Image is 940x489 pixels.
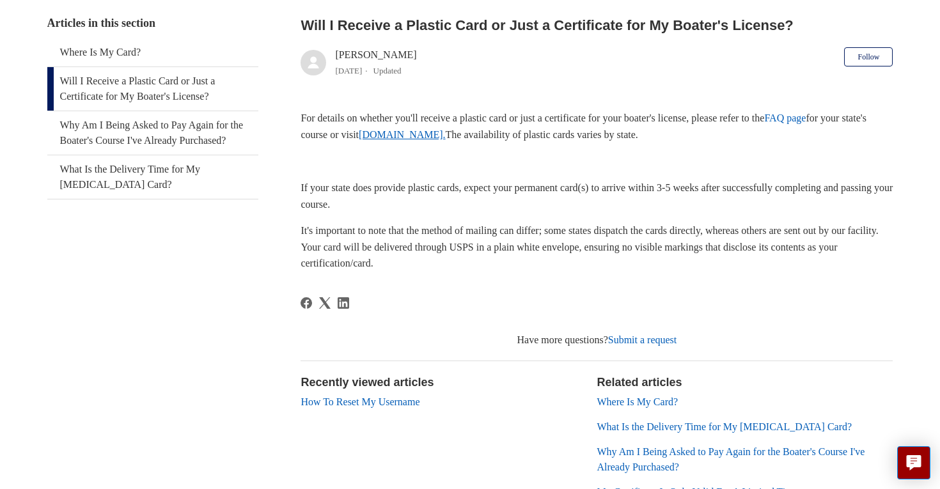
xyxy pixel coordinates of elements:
a: LinkedIn [338,297,349,309]
a: What Is the Delivery Time for My [MEDICAL_DATA] Card? [47,155,259,199]
a: [DOMAIN_NAME]. [359,129,446,140]
a: Submit a request [608,334,677,345]
p: For details on whether you'll receive a plastic card or just a certificate for your boater's lice... [301,110,893,143]
a: X Corp [319,297,331,309]
h2: Related articles [597,374,893,391]
p: It's important to note that the method of mailing can differ; some states dispatch the cards dire... [301,222,893,272]
a: How To Reset My Username [301,396,419,407]
a: FAQ page [764,113,806,123]
a: Where Is My Card? [47,38,259,66]
button: Follow Article [844,47,893,66]
svg: Share this page on Facebook [301,297,312,309]
svg: Share this page on LinkedIn [338,297,349,309]
svg: Share this page on X Corp [319,297,331,309]
span: Articles in this section [47,17,155,29]
time: 04/08/2025, 12:43 [335,66,362,75]
button: Live chat [897,446,930,479]
a: Why Am I Being Asked to Pay Again for the Boater's Course I've Already Purchased? [47,111,259,155]
a: Facebook [301,297,312,309]
h2: Will I Receive a Plastic Card or Just a Certificate for My Boater's License? [301,15,893,36]
a: What Is the Delivery Time for My [MEDICAL_DATA] Card? [597,421,852,432]
div: [PERSON_NAME] [335,47,416,78]
a: Will I Receive a Plastic Card or Just a Certificate for My Boater's License? [47,67,259,111]
div: Have more questions? [301,332,893,348]
a: Why Am I Being Asked to Pay Again for the Boater's Course I've Already Purchased? [597,446,865,472]
a: Where Is My Card? [597,396,678,407]
h2: Recently viewed articles [301,374,584,391]
p: If your state does provide plastic cards, expect your permanent card(s) to arrive within 3-5 week... [301,180,893,212]
li: Updated [373,66,402,75]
